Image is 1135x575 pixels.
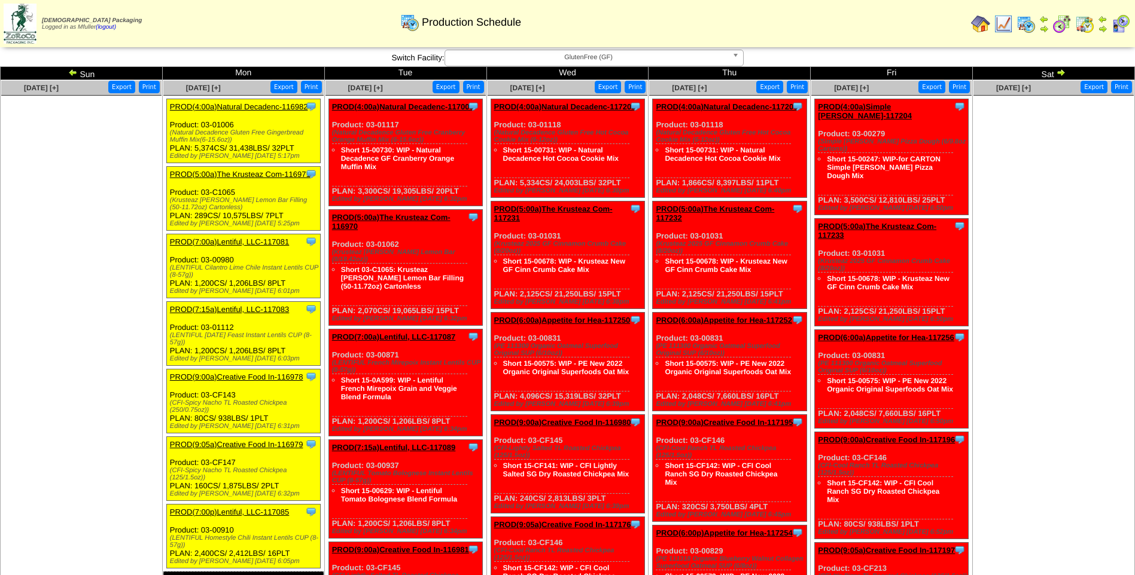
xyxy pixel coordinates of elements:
[332,443,456,452] a: PROD(7:15a)Lentiful, LLC-117089
[503,257,626,274] a: Short 15-00678: WIP - Krusteaz New GF Cinn Crumb Cake Mix
[301,81,322,93] button: Print
[815,99,969,215] div: Product: 03-00279 PLAN: 3,500CS / 12,810LBS / 25PLT
[463,81,484,93] button: Print
[332,470,482,484] div: (LENTIFUL Tomato Bolognese Instant Lentils CUP (8-57g))
[170,237,289,246] a: PROD(7:00a)Lentiful, LLC-117081
[494,547,644,561] div: (CFI-Cool Ranch TL Roasted Chickpea (125/1.5oz))
[170,102,308,111] a: PROD(4:00a)Natural Decadenc-116982
[42,17,142,24] span: [DEMOGRAPHIC_DATA] Packaging
[170,305,289,314] a: PROD(7:15a)Lentiful, LLC-117083
[954,544,966,556] img: Tooltip
[665,359,791,376] a: Short 15-00575: WIP - PE New 2022 Organic Original Superfoods Oat Mix
[494,129,644,143] div: (Natural Decadence Gluten Free Hot Cocoa Cookie Mix (6-12oz))
[818,546,955,555] a: PROD(9:05a)Creative Food In-117197
[68,68,78,77] img: arrowleft.gif
[818,360,968,374] div: (PE 111300 Organic Oatmeal Superfood Original SUP (6/10oz))
[672,84,707,92] a: [DATE] [+]
[973,67,1135,80] td: Sat
[792,416,804,428] img: Tooltip
[166,234,320,298] div: Product: 03-00980 PLAN: 1,200CS / 1,206LBS / 8PLT
[332,315,482,322] div: Edited by [PERSON_NAME] [DATE] 6:32pm
[1,67,163,80] td: Sun
[665,257,787,274] a: Short 15-00678: WIP - Krusteaz New GF Cinn Crumb Cake Mix
[629,518,641,530] img: Tooltip
[170,507,289,516] a: PROD(7:00p)Lentiful, LLC-117085
[42,17,142,30] span: Logged in as Mfuller
[656,298,806,305] div: Edited by [PERSON_NAME] [DATE] 6:41pm
[494,204,613,222] a: PROD(5:00a)The Krusteaz Com-117231
[818,258,968,272] div: (Krusteaz 2025 GF Cinnamon Crumb Cake (8/20oz))
[170,423,320,430] div: Edited by [PERSON_NAME] [DATE] 6:31pm
[503,359,629,376] a: Short 15-00575: WIP - PE New 2022 Organic Original Superfoods Oat Mix
[494,503,644,510] div: Edited by [PERSON_NAME] [DATE] 6:39pm
[629,416,641,428] img: Tooltip
[1111,14,1130,33] img: calendarcustomer.gif
[305,303,317,315] img: Tooltip
[467,100,479,112] img: Tooltip
[656,400,806,408] div: Edited by [PERSON_NAME] [DATE] 6:41pm
[818,462,968,476] div: (CFI-Cool Ranch TL Roasted Chickpea (125/1.5oz))
[341,146,454,171] a: Short 15-00730: WIP - Natural Decadence GF Cranberry Orange Muffin Mix
[815,219,969,326] div: Product: 03-01031 PLAN: 2,125CS / 21,250LBS / 15PLT
[348,84,383,92] a: [DATE] [+]
[166,99,320,163] div: Product: 03-01006 PLAN: 5,374CS / 31,438LBS / 32PLT
[665,461,777,487] a: Short 15-CF142: WIP - CFI Cool Ranch SG Dry Roasted Chickpea Mix
[332,359,482,374] div: (LENTIFUL French Mirepoix Instant Lentils CUP (8-57g))
[4,4,36,44] img: zoroco-logo-small.webp
[656,316,792,325] a: PROD(6:00a)Appetite for Hea-117252
[305,168,317,180] img: Tooltip
[792,203,804,215] img: Tooltip
[491,313,644,411] div: Product: 03-00831 PLAN: 4,096CS / 15,319LBS / 32PLT
[827,155,941,180] a: Short 15-00247: WIP-for CARTON Simple [PERSON_NAME] Pizza Dough Mix
[649,67,811,80] td: Thu
[834,84,869,92] span: [DATE] [+]
[818,435,955,444] a: PROD(9:00a)Creative Food In-117196
[827,274,950,291] a: Short 15-00678: WIP - Krusteaz New GF Cinn Crumb Cake Mix
[818,418,968,425] div: Edited by [PERSON_NAME] [DATE] 6:50pm
[1017,14,1036,33] img: calendarprod.gif
[491,99,644,198] div: Product: 03-01118 PLAN: 5,334CS / 24,003LBS / 32PLT
[949,81,970,93] button: Print
[653,415,807,522] div: Product: 03-CF146 PLAN: 320CS / 3,750LBS / 4PLT
[328,210,482,326] div: Product: 03-01062 PLAN: 2,070CS / 19,065LBS / 15PLT
[467,331,479,342] img: Tooltip
[818,102,912,120] a: PROD(4:00a)Simple [PERSON_NAME]-117204
[494,342,644,357] div: (PE 111300 Organic Oatmeal Superfood Original SUP (6/10oz))
[818,316,968,323] div: Edited by [PERSON_NAME] [DATE] 6:50pm
[996,84,1031,92] a: [DATE] [+]
[1039,24,1049,33] img: arrowright.gif
[954,220,966,232] img: Tooltip
[305,506,317,518] img: Tooltip
[170,467,320,481] div: (CFI-Spicy Nacho TL Roasted Chickpea (125/1.5oz))
[818,222,936,240] a: PROD(5:00a)The Krusteaz Com-117233
[341,265,464,290] a: Short 03-C1065: Krusteaz [PERSON_NAME] Lemon Bar Filling (50-11.72oz) Cartonless
[305,371,317,383] img: Tooltip
[332,528,482,535] div: Edited by [PERSON_NAME] [DATE] 6:34pm
[510,84,544,92] span: [DATE] [+]
[653,313,807,411] div: Product: 03-00831 PLAN: 2,048CS / 7,660LBS / 16PLT
[494,240,644,255] div: (Krusteaz 2025 GF Cinnamon Crumb Cake (8/20oz))
[186,84,221,92] span: [DATE] [+]
[918,81,945,93] button: Export
[332,249,482,263] div: (Krusteaz [PERSON_NAME] Lemon Bar (8/18.42oz))
[166,437,320,501] div: Product: 03-CF147 PLAN: 160CS / 1,875LBS / 2PLT
[450,50,728,65] span: GlutenFree (GF)
[665,146,780,163] a: Short 15-00731: WIP - Natural Decadence Hot Cocoa Cookie Mix
[827,377,953,393] a: Short 15-00575: WIP - PE New 2022 Organic Original Superfoods Oat Mix
[341,487,457,503] a: Short 15-00629: WIP - Lentiful Tomato Bolognese Blend Formula
[494,316,631,325] a: PROD(6:00a)Appetite for Hea-117250
[328,329,482,436] div: Product: 03-00871 PLAN: 1,200CS / 1,206LBS / 8PLT
[170,355,320,362] div: Edited by [PERSON_NAME] [DATE] 6:03pm
[792,100,804,112] img: Tooltip
[162,67,324,80] td: Mon
[332,195,482,203] div: Edited by [PERSON_NAME] [DATE] 6:32pm
[656,102,798,111] a: PROD(4:00a)Natural Decadenc-117203
[332,545,469,554] a: PROD(9:00a)Creative Food In-116981
[486,67,649,80] td: Wed
[629,203,641,215] img: Tooltip
[139,81,160,93] button: Print
[656,187,806,194] div: Edited by [PERSON_NAME] [DATE] 6:40pm
[24,84,59,92] span: [DATE] [+]
[467,211,479,223] img: Tooltip
[656,240,806,255] div: (Krusteaz 2025 GF Cinnamon Crumb Cake (8/20oz))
